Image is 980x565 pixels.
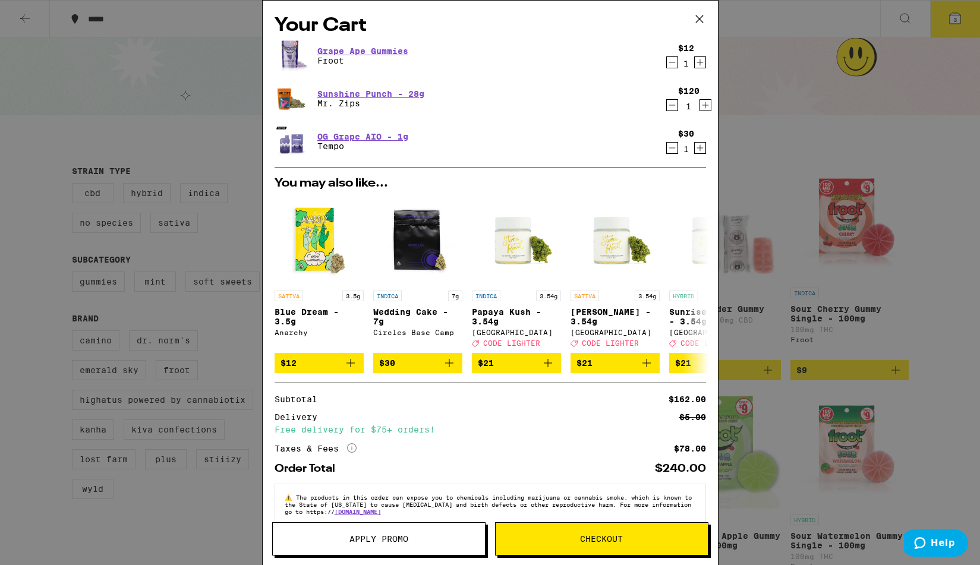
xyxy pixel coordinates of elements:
div: 1 [678,59,694,68]
p: Mr. Zips [317,99,424,108]
button: Increment [694,142,706,154]
p: 3.54g [635,291,660,301]
div: [GEOGRAPHIC_DATA] [669,329,758,336]
p: HYBRID [669,291,698,301]
span: The products in this order can expose you to chemicals including marijuana or cannabis smoke, whi... [285,494,692,515]
button: Add to bag [571,353,660,373]
button: Add to bag [472,353,561,373]
span: $12 [281,358,297,368]
button: Increment [694,56,706,68]
a: Open page for Blue Dream - 3.5g from Anarchy [275,195,364,353]
span: CODE LIGHTER [483,339,540,347]
button: Checkout [495,522,708,555]
div: $120 [678,86,699,96]
a: Grape Ape Gummies [317,46,408,56]
div: $240.00 [655,463,706,474]
img: Mr. Zips - Sunshine Punch - 28g [275,85,308,112]
div: Circles Base Camp [373,329,462,336]
div: Subtotal [275,395,326,403]
div: $12 [678,43,694,53]
img: Tempo - OG Grape AIO - 1g [275,125,308,158]
img: Stone Road - Papaya Kush - 3.54g [472,195,561,285]
p: Papaya Kush - 3.54g [472,307,561,326]
img: Stone Road - Sunrise Sherbet - 3.54g [669,195,758,285]
p: INDICA [373,291,402,301]
button: Add to bag [669,353,758,373]
p: 7g [448,291,462,301]
div: $78.00 [674,444,706,453]
div: Taxes & Fees [275,443,357,454]
button: Add to bag [373,353,462,373]
div: Anarchy [275,329,364,336]
div: $162.00 [669,395,706,403]
p: Froot [317,56,408,65]
p: Tempo [317,141,408,151]
img: Froot - Grape Ape Gummies [275,40,308,72]
div: $5.00 [679,413,706,421]
button: Apply Promo [272,522,486,555]
div: 1 [678,144,694,154]
button: Decrement [666,99,678,111]
a: Open page for Sunrise Sherbet - 3.54g from Stone Road [669,195,758,353]
h2: Your Cart [275,12,706,39]
button: Increment [699,99,711,111]
p: Wedding Cake - 7g [373,307,462,326]
div: 1 [678,102,699,111]
iframe: Opens a widget where you can find more information [904,529,968,559]
p: SATIVA [571,291,599,301]
span: Checkout [580,535,623,543]
span: $30 [379,358,395,368]
a: Open page for Wedding Cake - 7g from Circles Base Camp [373,195,462,353]
img: Stone Road - Lemon Jack - 3.54g [571,195,660,285]
p: Sunrise Sherbet - 3.54g [669,307,758,326]
span: $21 [478,358,494,368]
div: Delivery [275,413,326,421]
div: [GEOGRAPHIC_DATA] [571,329,660,336]
img: Circles Base Camp - Wedding Cake - 7g [373,195,462,285]
a: Open page for Lemon Jack - 3.54g from Stone Road [571,195,660,353]
a: Sunshine Punch - 28g [317,89,424,99]
div: [GEOGRAPHIC_DATA] [472,329,561,336]
span: ⚠️ [285,494,296,501]
div: $30 [678,129,694,138]
div: Order Total [275,463,344,474]
button: Decrement [666,142,678,154]
p: INDICA [472,291,500,301]
a: OG Grape AIO - 1g [317,132,408,141]
div: Free delivery for $75+ orders! [275,425,706,434]
span: $21 [675,358,691,368]
span: Apply Promo [349,535,408,543]
span: CODE LIGHTER [680,339,738,347]
a: [DOMAIN_NAME] [335,508,381,515]
a: Open page for Papaya Kush - 3.54g from Stone Road [472,195,561,353]
span: CODE LIGHTER [582,339,639,347]
button: Add to bag [275,353,364,373]
p: 3.54g [536,291,561,301]
h2: You may also like... [275,178,706,190]
p: Blue Dream - 3.5g [275,307,364,326]
span: $21 [576,358,593,368]
img: Anarchy - Blue Dream - 3.5g [275,195,364,285]
button: Decrement [666,56,678,68]
p: 3.5g [342,291,364,301]
p: [PERSON_NAME] - 3.54g [571,307,660,326]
